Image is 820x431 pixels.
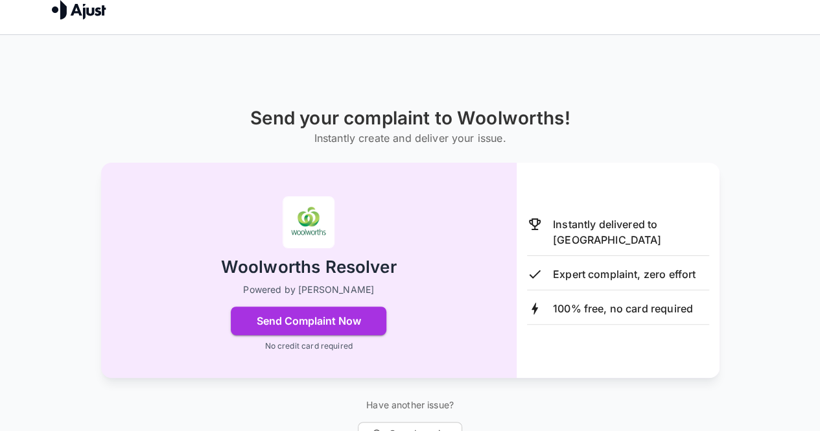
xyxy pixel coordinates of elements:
p: Powered by [PERSON_NAME] [243,283,374,296]
p: 100% free, no card required [553,301,693,316]
h6: Instantly create and deliver your issue. [250,129,570,147]
h2: Woolworths Resolver [221,256,397,279]
p: Instantly delivered to [GEOGRAPHIC_DATA] [553,216,709,248]
h1: Send your complaint to Woolworths! [250,108,570,129]
img: Woolworths [283,196,334,248]
button: Send Complaint Now [231,307,386,335]
p: Have another issue? [358,399,462,412]
p: Expert complaint, zero effort [553,266,696,282]
p: No credit card required [264,340,352,352]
